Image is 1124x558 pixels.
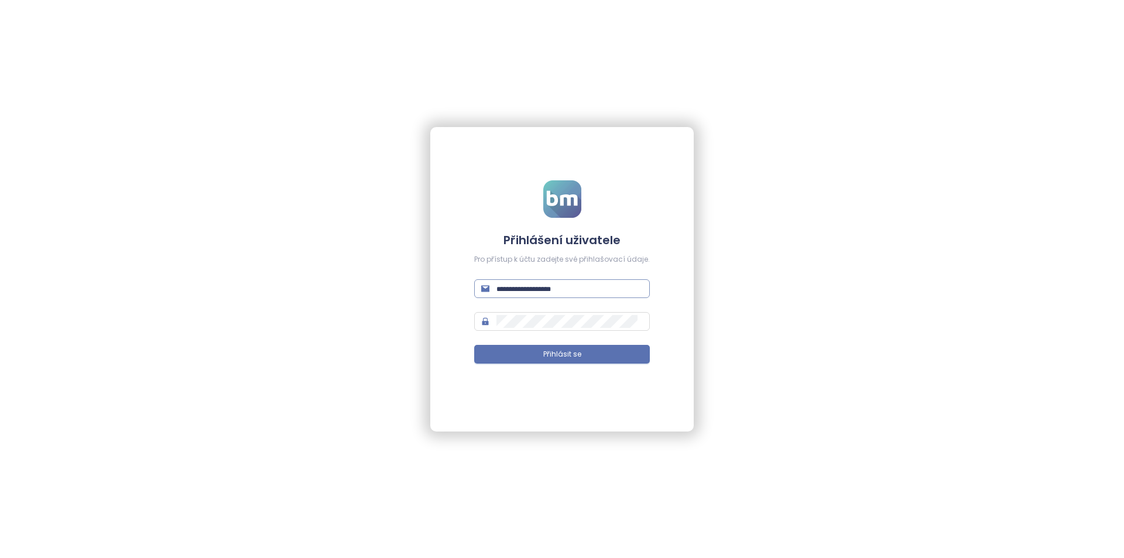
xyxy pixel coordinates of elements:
img: logo [543,180,581,218]
div: Pro přístup k účtu zadejte své přihlašovací údaje. [474,254,650,265]
span: Přihlásit se [543,349,581,360]
span: lock [481,317,489,326]
button: Přihlásit se [474,345,650,364]
span: mail [481,285,489,293]
h4: Přihlášení uživatele [474,232,650,248]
